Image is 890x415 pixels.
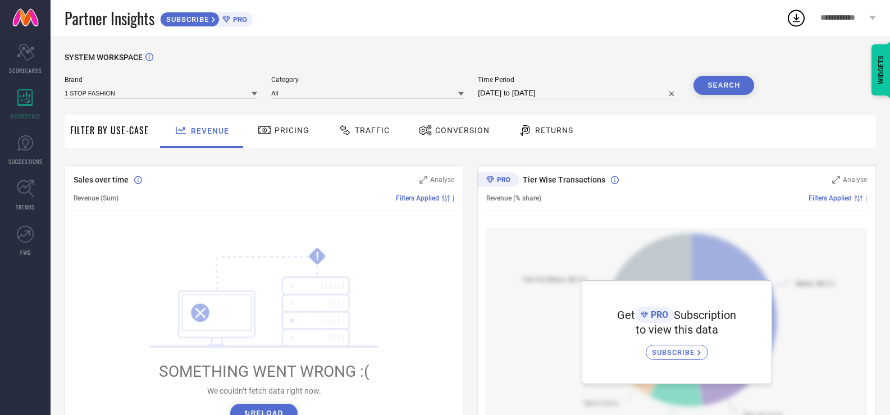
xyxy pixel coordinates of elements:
[478,86,679,100] input: Select time period
[20,248,31,257] span: FWD
[74,194,118,202] span: Revenue (Sum)
[70,124,149,137] span: Filter By Use-Case
[617,308,635,322] span: Get
[636,323,718,336] span: to view this data
[159,362,369,381] span: SOMETHING WENT WRONG :(
[419,176,427,184] svg: Zoom
[646,336,708,360] a: SUBSCRIBE
[355,126,390,135] span: Traffic
[486,194,541,202] span: Revenue (% share)
[191,126,229,135] span: Revenue
[674,308,736,322] span: Subscription
[535,126,573,135] span: Returns
[65,7,154,30] span: Partner Insights
[843,176,867,184] span: Analyse
[271,76,464,84] span: Category
[693,76,754,95] button: Search
[809,194,852,202] span: Filters Applied
[865,194,867,202] span: |
[9,66,42,75] span: SCORECARDS
[648,309,668,320] span: PRO
[10,112,41,120] span: WORKSPACE
[435,126,490,135] span: Conversion
[316,250,319,263] tspan: !
[786,8,806,28] div: Open download list
[275,126,309,135] span: Pricing
[832,176,840,184] svg: Zoom
[430,176,454,184] span: Analyse
[396,194,439,202] span: Filters Applied
[652,348,697,357] span: SUBSCRIBE
[161,15,212,24] span: SUBSCRIBE
[65,76,257,84] span: Brand
[65,53,143,62] span: SYSTEM WORKSPACE
[160,9,253,27] a: SUBSCRIBEPRO
[478,76,679,84] span: Time Period
[74,175,129,184] span: Sales over time
[453,194,454,202] span: |
[477,172,519,189] div: Premium
[523,175,605,184] span: Tier Wise Transactions
[16,203,35,211] span: TRENDS
[207,386,321,395] span: We couldn’t fetch data right now.
[230,15,247,24] span: PRO
[8,157,43,166] span: SUGGESTIONS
